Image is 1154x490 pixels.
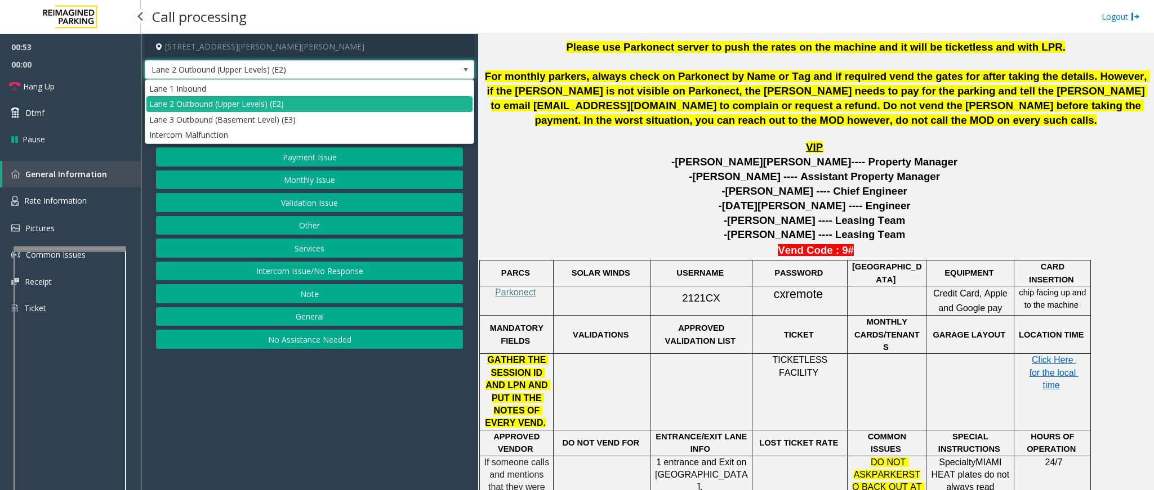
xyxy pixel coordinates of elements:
span: PARKERS [872,470,915,479]
span: DO NOT ASK [854,457,908,479]
span: -[PERSON_NAME] ---- Leasing Team [724,228,905,240]
span: Hang Up [23,80,55,92]
button: Monthly Issue [156,170,463,190]
span: SOLAR WINDS [572,268,630,277]
img: 'icon' [11,196,19,206]
b: Vend Code : 9# [778,244,854,256]
span: ---- Property Manager [851,156,957,168]
span: EQUIPMENT [944,268,993,277]
span: DO NOT VEND FOR [562,438,639,447]
span: COMMON ISSUES [868,432,908,453]
img: 'icon' [11,303,19,313]
span: TICKETLESS FACILITY [772,355,830,377]
span: General Information [25,169,107,179]
a: Parkonect [495,288,536,297]
span: For monthly parkers, always check on Parkonect by Name or Tag and if required vend the gates for ... [485,70,1150,126]
span: -[PERSON_NAME] ---- Leasing Team [724,214,905,226]
button: Validation Issue [156,193,463,212]
span: Credit Card, Apple and Google pay [933,289,1010,313]
button: Note [156,284,463,303]
span: 24/7 [1045,457,1062,467]
span: APPROVED VENDOR [493,432,542,453]
li: Intercom Malfunction [146,127,473,142]
span: APPROVED VALIDATION LIST [665,323,736,345]
img: 'icon' [11,224,20,232]
a: Click Here for the local time [1029,356,1078,390]
span: [PERSON_NAME] [763,156,852,168]
span: Pictures [25,223,55,233]
span: MANDATORY FIELDS [490,323,546,345]
button: General [156,307,463,326]
span: CARD INSERTION [1029,262,1074,284]
h3: Call processing [146,3,252,30]
a: General Information [2,161,141,187]
span: Lane 2 Outbound (Upper Levels) (E2) [145,61,408,79]
button: Payment Issue [156,147,463,167]
span: [GEOGRAPHIC_DATA] [852,262,922,284]
img: 'icon' [11,250,20,259]
span: VIP [806,141,823,153]
span: -[PERSON_NAME] ---- Chief Engineer [721,185,907,197]
span: PASSWORD [774,268,823,277]
button: Intercom Issue/No Response [156,262,463,281]
span: cxremote [774,287,823,302]
span: LOCATION TIME [1019,330,1084,339]
span: SPECIAL INSTRUCTIONS [938,432,1000,453]
span: Specialty [939,457,975,467]
span: PARCS [501,268,530,277]
span: LOST TICKET RATE [759,438,838,447]
span: MONTHLY CARDS/TENANTS [854,317,920,352]
span: Rate Information [24,195,87,206]
span: 2121CX [682,292,720,304]
span: TICKET [784,330,814,339]
button: Services [156,239,463,258]
h4: [STREET_ADDRESS][PERSON_NAME][PERSON_NAME] [145,34,474,60]
span: USERNAME [676,268,724,277]
span: -[DATE][PERSON_NAME] ---- Engineer [719,200,911,212]
img: 'icon' [11,170,20,178]
span: -[PERSON_NAME] [671,156,763,168]
span: Please use Parkonect server to push the rates on the machine and it will be ticketless and with LPR. [566,41,1065,53]
span: Dtmf [25,107,44,119]
span: GARAGE LAYOUT [933,330,1005,339]
button: Other [156,216,463,235]
span: VALIDATIONS [573,330,629,339]
span: chip facing up and to the machine [1019,288,1088,309]
a: Logout [1102,11,1140,23]
li: Lane 3 Outbound (Basement Level) (E3) [146,112,473,127]
li: Lane 1 Inbound [146,81,473,96]
img: logout [1131,11,1140,23]
span: Pause [23,133,45,145]
span: HOURS OF OPERATION [1027,432,1076,453]
span: -[PERSON_NAME] ---- Assistant Property Manager [689,170,940,182]
img: 'icon' [11,278,19,285]
span: Click Here for the local time [1029,355,1078,390]
li: Lane 2 Outbound (Upper Levels) (E2) [146,96,473,111]
button: No Assistance Needed [156,330,463,349]
span: ENTRANCE/EXIT LANE INFO [656,432,749,453]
